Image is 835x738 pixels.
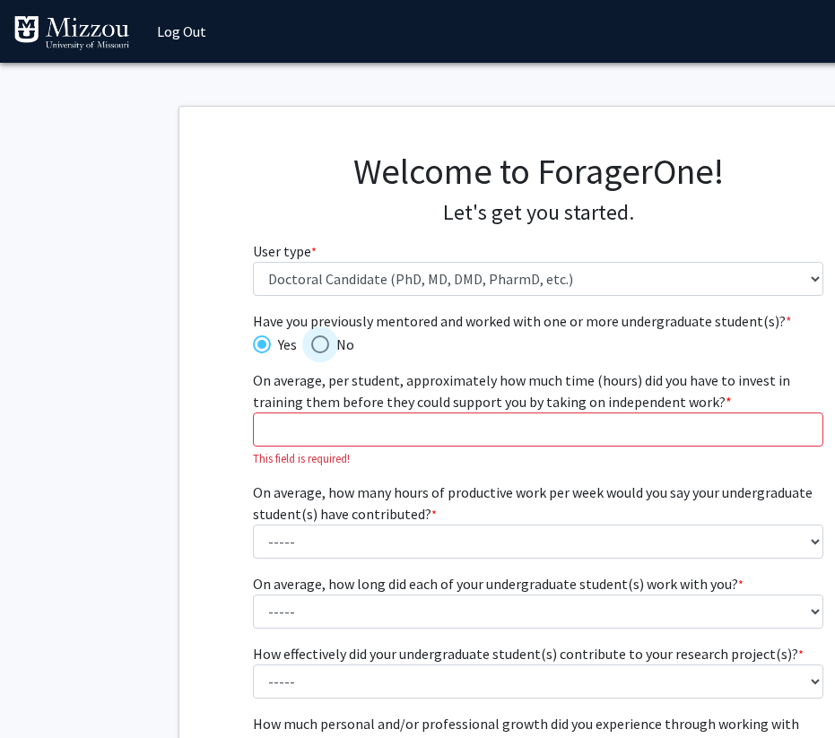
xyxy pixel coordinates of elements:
[253,310,824,332] span: Have you previously mentored and worked with one or more undergraduate student(s)?
[253,643,804,664] label: How effectively did your undergraduate student(s) contribute to your research project(s)?
[253,371,790,411] span: On average, per student, approximately how much time (hours) did you have to invest in training t...
[253,150,824,193] h1: Welcome to ForagerOne!
[271,334,297,355] span: Yes
[253,482,824,525] label: On average, how many hours of productive work per week would you say your undergraduate student(s...
[253,573,744,595] label: On average, how long did each of your undergraduate student(s) work with you?
[253,200,824,226] h4: Let's get you started.
[13,15,130,51] img: University of Missouri Logo
[253,450,824,467] p: This field is required!
[253,240,317,262] label: User type
[329,334,354,355] span: No
[13,657,76,725] iframe: Chat
[253,332,824,355] mat-radio-group: Have you previously mentored and worked with one or more undergraduate student(s)?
